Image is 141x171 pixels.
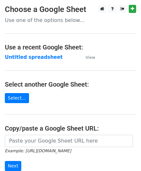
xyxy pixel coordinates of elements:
a: Select... [5,93,29,103]
input: Paste your Google Sheet URL here [5,135,133,147]
p: Use one of the options below... [5,17,136,24]
input: Next [5,161,21,171]
small: Example: [URL][DOMAIN_NAME] [5,148,71,153]
h4: Copy/paste a Google Sheet URL: [5,124,136,132]
h4: Select another Google Sheet: [5,80,136,88]
small: View [86,55,95,60]
h3: Choose a Google Sheet [5,5,136,14]
h4: Use a recent Google Sheet: [5,43,136,51]
a: View [79,54,95,60]
a: Untitled spreadsheet [5,54,63,60]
